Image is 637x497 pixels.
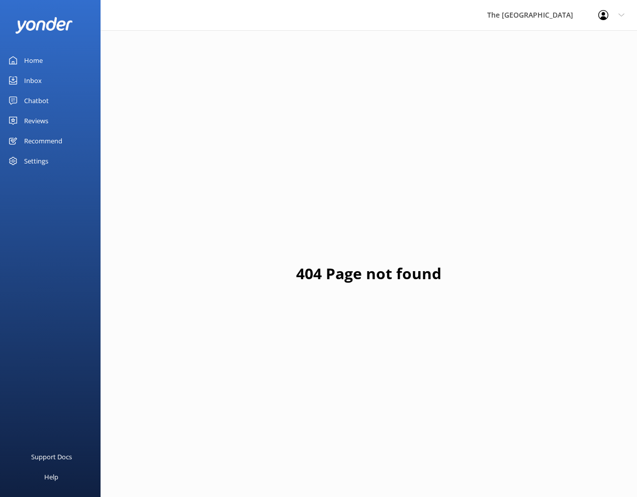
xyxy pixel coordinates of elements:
div: Reviews [24,111,48,131]
div: Inbox [24,70,42,91]
div: Support Docs [31,447,72,467]
div: Recommend [24,131,62,151]
img: yonder-white-logo.png [15,17,73,34]
div: Home [24,50,43,70]
div: Help [44,467,58,487]
h1: 404 Page not found [296,262,441,286]
div: Settings [24,151,48,171]
div: Chatbot [24,91,49,111]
